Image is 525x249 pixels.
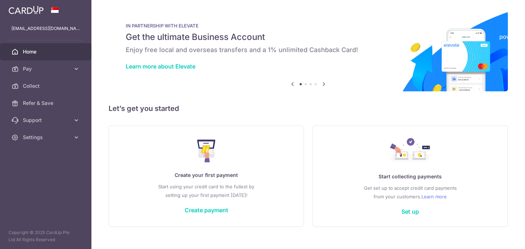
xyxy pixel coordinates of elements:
[327,172,493,181] p: Start collecting payments
[197,139,215,162] img: Make Payment
[23,100,70,107] span: Refer & Save
[23,117,70,124] span: Support
[126,46,491,54] h6: Enjoy free local and overseas transfers and a 1% unlimited Cashback Card!
[9,6,44,14] img: CardUp
[23,134,70,141] span: Settings
[479,228,518,245] iframe: Opens a widget where you can find more information
[23,65,70,72] span: Pay
[11,25,80,32] p: [EMAIL_ADDRESS][DOMAIN_NAME]
[126,31,491,43] h5: Get the ultimate Business Account
[390,138,431,164] img: Collect Payment
[185,207,228,214] a: Create payment
[123,182,289,199] p: Start using your credit card to the fullest by setting up your first payment [DATE]!
[327,184,493,201] p: Get set up to accept credit card payments from your customers.
[123,171,289,179] p: Create your first payment
[109,11,508,91] img: Renovation banner
[23,48,70,55] span: Home
[421,192,447,201] a: Learn more
[109,103,508,114] h5: Let’s get you started
[23,82,70,90] span: Collect
[126,63,195,70] a: Learn more about Elevate
[401,208,419,215] a: Set up
[126,23,491,29] p: IN PARTNERSHIP WITH ELEVATE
